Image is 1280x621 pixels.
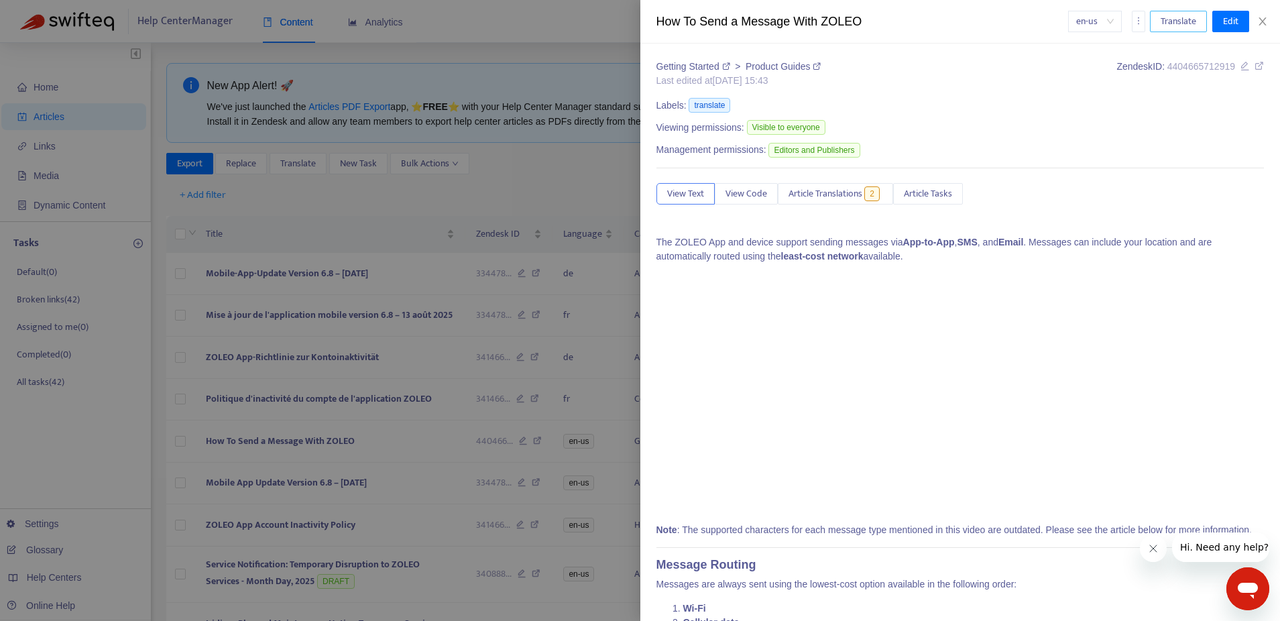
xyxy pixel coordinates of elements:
[904,186,952,201] span: Article Tasks
[683,603,706,614] strong: Wi-Fi
[1212,11,1249,32] button: Edit
[689,98,730,113] span: translate
[1140,535,1167,562] iframe: Close message
[768,143,860,158] span: Editors and Publishers
[667,186,704,201] span: View Text
[746,61,821,72] a: Product Guides
[1253,15,1272,28] button: Close
[656,183,715,205] button: View Text
[864,186,880,201] span: 2
[893,183,963,205] button: Article Tasks
[656,524,1252,535] span: : The supported characters for each message type mentioned in this video are outdated. Please see...
[1134,16,1143,25] span: more
[656,60,821,74] div: >
[656,143,766,157] span: Management permissions:
[1076,11,1114,32] span: en-us
[1116,60,1264,88] div: Zendesk ID:
[1172,532,1269,562] iframe: Message from company
[715,183,778,205] button: View Code
[1132,11,1145,32] button: more
[1226,567,1269,610] iframe: Button to launch messaging window
[1257,16,1268,27] span: close
[747,120,825,135] span: Visible to everyone
[1223,14,1238,29] span: Edit
[656,235,1265,264] p: The ZOLEO App and device support sending messages via , , and . Messages can include your locatio...
[656,74,821,88] div: Last edited at [DATE] 15:43
[1150,11,1207,32] button: Translate
[957,237,977,247] strong: SMS
[725,186,767,201] span: View Code
[656,13,1068,31] div: How To Send a Message With ZOLEO
[903,237,955,247] strong: App-to-App
[998,237,1023,247] strong: Email
[656,61,733,72] a: Getting Started
[656,99,687,113] span: Labels:
[656,577,1265,591] p: Messages are always sent using the lowest-cost option available in the following order:
[656,558,756,571] strong: Message Routing
[781,251,864,262] strong: least-cost network
[1161,14,1196,29] span: Translate
[1167,61,1235,72] span: 4404665712919
[789,186,862,201] span: Article Translations
[656,121,744,135] span: Viewing permissions:
[778,183,893,205] button: Article Translations2
[656,524,677,535] strong: Note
